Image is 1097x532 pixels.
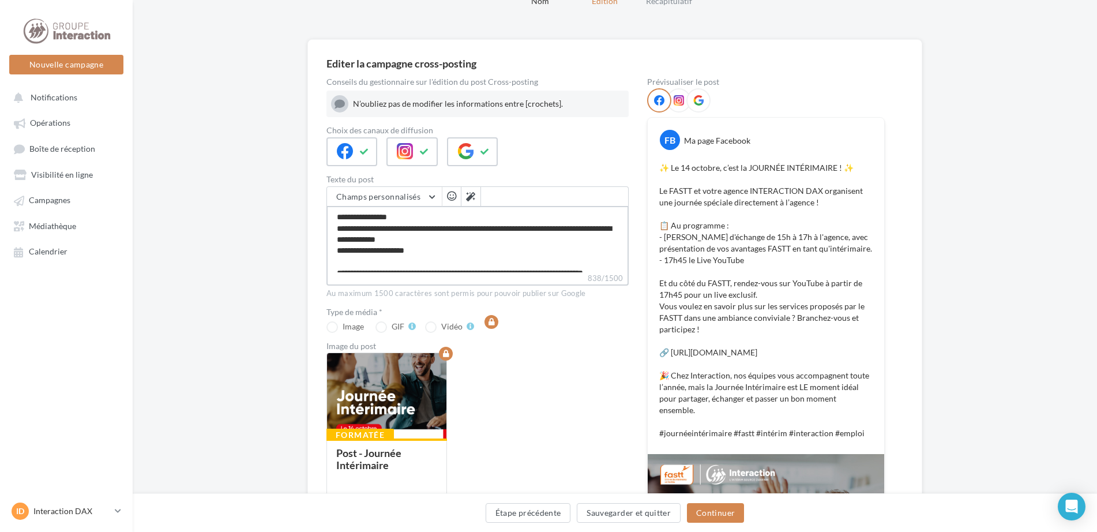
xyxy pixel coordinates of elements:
[326,289,629,299] div: Au maximum 1500 caractères sont permis pour pouvoir publier sur Google
[659,162,873,439] p: ✨ Le 14 octobre, c’est la JOURNÉE INTÉRIMAIRE ! ✨ Le FASTT et votre agence INTERACTION DAX organi...
[660,130,680,150] div: FB
[9,55,123,74] button: Nouvelle campagne
[29,196,70,205] span: Campagnes
[684,135,750,147] div: Ma page Facebook
[577,503,681,523] button: Sauvegarder et quitter
[7,87,121,107] button: Notifications
[31,92,77,102] span: Notifications
[29,144,95,153] span: Boîte de réception
[326,429,394,441] div: Formatée
[7,164,126,185] a: Visibilité en ligne
[7,138,126,159] a: Boîte de réception
[7,215,126,236] a: Médiathèque
[1058,493,1085,520] div: Open Intercom Messenger
[30,118,70,128] span: Opérations
[7,112,126,133] a: Opérations
[336,192,420,201] span: Champs personnalisés
[326,308,629,316] label: Type de média *
[326,272,629,286] label: 838/1500
[687,503,744,523] button: Continuer
[326,342,629,350] div: Image du post
[9,500,123,522] a: ID Interaction DAX
[326,175,629,183] label: Texte du post
[326,78,629,86] div: Conseils du gestionnaire sur l'édition du post Cross-posting
[31,170,93,179] span: Visibilité en ligne
[7,189,126,210] a: Campagnes
[29,247,67,257] span: Calendrier
[29,221,76,231] span: Médiathèque
[327,187,442,207] button: Champs personnalisés
[16,505,24,517] span: ID
[647,78,885,86] div: Prévisualiser le post
[326,58,476,69] div: Editer la campagne cross-posting
[33,505,110,517] p: Interaction DAX
[336,447,401,471] div: Post - Journée Intérimaire
[326,126,629,134] label: Choix des canaux de diffusion
[486,503,571,523] button: Étape précédente
[7,241,126,261] a: Calendrier
[353,98,624,110] div: N’oubliez pas de modifier les informations entre [crochets].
